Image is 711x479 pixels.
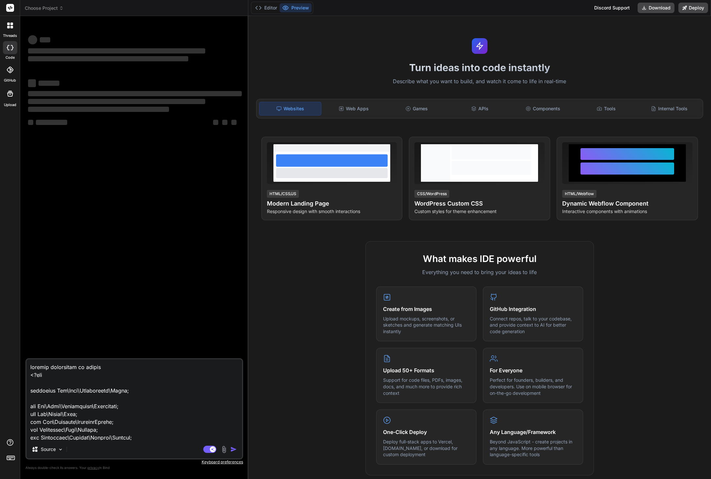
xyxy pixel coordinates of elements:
[41,446,56,453] p: Source
[638,3,674,13] button: Download
[414,190,449,198] div: CSS/WordPress
[414,199,545,208] h4: WordPress Custom CSS
[213,120,218,125] span: ‌
[386,102,448,116] div: Games
[590,3,634,13] div: Discord Support
[490,305,576,313] h4: GitHub Integration
[449,102,511,116] div: APIs
[562,199,692,208] h4: Dynamic Webflow Component
[6,55,15,60] label: code
[28,107,169,112] span: ‌
[376,252,583,266] h2: What makes IDE powerful
[383,439,470,458] p: Deploy full-stack apps to Vercel, [DOMAIN_NAME], or download for custom deployment
[414,208,545,215] p: Custom styles for theme enhancement
[253,3,280,12] button: Editor
[28,56,188,61] span: ‌
[267,190,299,198] div: HTML/CSS/JS
[280,3,312,12] button: Preview
[4,102,16,108] label: Upload
[28,99,205,104] span: ‌
[40,37,50,42] span: ‌
[678,3,708,13] button: Deploy
[3,33,17,39] label: threads
[383,377,470,396] p: Support for code files, PDFs, images, docs, and much more to provide rich context
[267,208,397,215] p: Responsive design with smooth interactions
[383,305,470,313] h4: Create from Images
[28,48,205,54] span: ‌
[383,366,470,374] h4: Upload 50+ Formats
[490,316,576,335] p: Connect repos, talk to your codebase, and provide context to AI for better code generation
[36,120,67,125] span: ‌
[562,208,692,215] p: Interactive components with animations
[4,78,16,83] label: GitHub
[490,428,576,436] h4: Any Language/Framework
[222,120,227,125] span: ‌
[28,35,37,44] span: ‌
[231,120,237,125] span: ‌
[87,466,99,470] span: privacy
[25,459,243,465] p: Keyboard preferences
[25,5,64,11] span: Choose Project
[26,359,242,440] textarea: loremip dolorsitam co adipis <?eli seddoeius Tem\Inci\Utlaboreetd\Magna; ali Eni\Admi\Veniamquisn...
[267,199,397,208] h4: Modern Landing Page
[230,446,237,453] img: icon
[252,62,707,73] h1: Turn ideas into code instantly
[259,102,321,116] div: Websites
[575,102,637,116] div: Tools
[383,428,470,436] h4: One-Click Deploy
[490,366,576,374] h4: For Everyone
[28,120,33,125] span: ‌
[562,190,596,198] div: HTML/Webflow
[323,102,384,116] div: Web Apps
[220,446,228,453] img: attachment
[28,79,36,87] span: ‌
[490,439,576,458] p: Beyond JavaScript - create projects in any language. More powerful than language-specific tools
[39,81,59,86] span: ‌
[376,268,583,276] p: Everything you need to bring your ideas to life
[28,91,242,96] span: ‌
[252,77,707,86] p: Describe what you want to build, and watch it come to life in real-time
[639,102,700,116] div: Internal Tools
[490,377,576,396] p: Perfect for founders, builders, and developers. Use on mobile browser for on-the-go development
[383,316,470,335] p: Upload mockups, screenshots, or sketches and generate matching UIs instantly
[58,447,63,452] img: Pick Models
[512,102,574,116] div: Components
[25,465,243,471] p: Always double-check its answers. Your in Bind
